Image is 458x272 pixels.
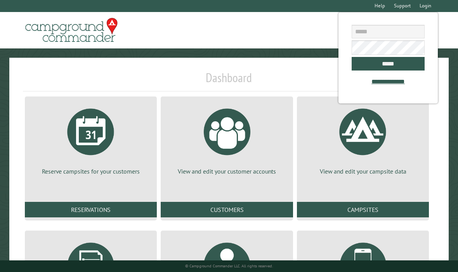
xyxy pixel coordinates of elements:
[306,103,420,176] a: View and edit your campsite data
[34,167,147,176] p: Reserve campsites for your customers
[23,15,120,45] img: Campground Commander
[170,103,283,176] a: View and edit your customer accounts
[185,263,273,269] small: © Campground Commander LLC. All rights reserved.
[306,167,420,176] p: View and edit your campsite data
[161,202,293,217] a: Customers
[23,70,435,91] h1: Dashboard
[297,202,429,217] a: Campsites
[25,202,157,217] a: Reservations
[34,103,147,176] a: Reserve campsites for your customers
[170,167,283,176] p: View and edit your customer accounts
